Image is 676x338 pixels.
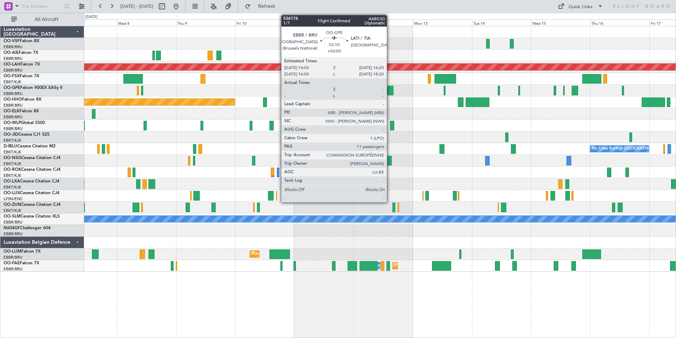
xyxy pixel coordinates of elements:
[117,19,176,26] div: Wed 8
[4,74,20,78] span: OO-FSX
[241,1,284,12] button: Refresh
[592,143,665,154] div: No Crew Kortrijk-[GEOGRAPHIC_DATA]
[4,261,39,265] a: OO-FAEFalcon 7X
[4,121,21,125] span: OO-WLP
[4,144,56,148] a: D-IBLUCessna Citation M2
[4,74,39,78] a: OO-FSXFalcon 7X
[4,144,17,148] span: D-IBLU
[4,56,23,61] a: EBBR/BRU
[4,191,20,195] span: OO-LUX
[4,214,60,219] a: OO-SLMCessna Citation XLS
[4,249,41,254] a: OO-LUMFalcon 7X
[4,255,23,260] a: EBBR/BRU
[4,156,21,160] span: OO-NSG
[531,19,590,26] div: Wed 15
[4,231,23,237] a: EBBR/BRU
[4,97,41,102] a: OO-HHOFalcon 8X
[4,86,20,90] span: OO-GPE
[4,161,21,167] a: EBKT/KJK
[4,156,60,160] a: OO-NSGCessna Citation CJ4
[4,185,21,190] a: EBKT/KJK
[4,261,20,265] span: OO-FAE
[4,103,23,108] a: EBBR/BRU
[8,14,77,25] button: All Aircraft
[4,168,21,172] span: OO-ROK
[294,19,353,26] div: Sat 11
[4,179,59,184] a: OO-LXACessna Citation CJ4
[4,208,21,213] a: EBKT/KJK
[4,62,21,67] span: OO-LAH
[4,214,21,219] span: OO-SLM
[4,226,20,230] span: N604GF
[4,39,20,43] span: OO-VSF
[176,19,235,26] div: Thu 9
[590,19,649,26] div: Thu 16
[4,51,38,55] a: OO-AIEFalcon 7X
[4,79,21,85] a: EBKT/KJK
[4,97,22,102] span: OO-HHO
[4,109,39,113] a: OO-ELKFalcon 8X
[554,1,607,12] button: Quick Links
[4,68,23,73] a: EBBR/BRU
[18,17,75,22] span: All Aircraft
[4,220,23,225] a: EBBR/BRU
[4,249,21,254] span: OO-LUM
[252,249,380,259] div: Planned Maint [GEOGRAPHIC_DATA] ([GEOGRAPHIC_DATA] National)
[4,126,23,131] a: EBBR/BRU
[354,19,413,26] div: Sun 12
[4,121,45,125] a: OO-WLPGlobal 5500
[58,19,117,26] div: Tue 7
[4,51,19,55] span: OO-AIE
[4,44,23,50] a: EBBR/BRU
[4,114,23,120] a: EBBR/BRU
[4,150,21,155] a: EBKT/KJK
[4,62,40,67] a: OO-LAHFalcon 7X
[22,1,62,12] input: Trip Number
[4,133,18,137] span: OO-JID
[4,179,20,184] span: OO-LXA
[4,196,23,202] a: LFSN/ENC
[4,86,62,90] a: OO-GPEFalcon 900EX EASy II
[4,226,51,230] a: N604GFChallenger 604
[4,173,21,178] a: EBKT/KJK
[4,138,21,143] a: EBKT/KJK
[4,91,23,96] a: EBBR/BRU
[296,85,415,96] div: No Crew [GEOGRAPHIC_DATA] ([GEOGRAPHIC_DATA] National)
[120,3,153,10] span: [DATE] - [DATE]
[413,19,472,26] div: Mon 13
[472,19,531,26] div: Tue 14
[4,39,39,43] a: OO-VSFFalcon 8X
[4,266,23,272] a: EBBR/BRU
[4,168,60,172] a: OO-ROKCessna Citation CJ4
[4,203,60,207] a: OO-ZUNCessna Citation CJ4
[235,19,294,26] div: Fri 10
[569,4,593,11] div: Quick Links
[86,14,98,20] div: [DATE]
[252,4,282,9] span: Refresh
[395,260,456,271] div: Planned Maint Melsbroek Air Base
[4,191,59,195] a: OO-LUXCessna Citation CJ4
[4,109,19,113] span: OO-ELK
[4,133,49,137] a: OO-JIDCessna CJ1 525
[4,203,21,207] span: OO-ZUN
